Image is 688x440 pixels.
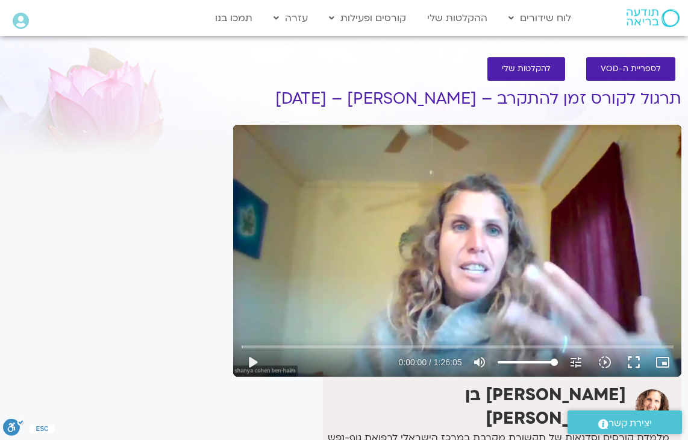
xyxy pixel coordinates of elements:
span: להקלטות שלי [502,64,551,74]
img: שאנייה כהן בן חיים [635,389,669,424]
a: קורסים ופעילות [323,7,412,30]
h1: תרגול לקורס זמן להתקרב – [PERSON_NAME] – [DATE] [233,90,681,108]
strong: [PERSON_NAME] בן [PERSON_NAME] [465,383,626,429]
a: לספריית ה-VOD [586,57,675,81]
a: ההקלטות שלי [421,7,493,30]
a: יצירת קשר [568,410,682,434]
a: להקלטות שלי [487,57,565,81]
a: לוח שידורים [502,7,577,30]
span: יצירת קשר [608,415,652,432]
a: עזרה [267,7,314,30]
a: תמכו בנו [209,7,258,30]
img: תודעה בריאה [627,9,680,27]
span: לספריית ה-VOD [601,64,661,74]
